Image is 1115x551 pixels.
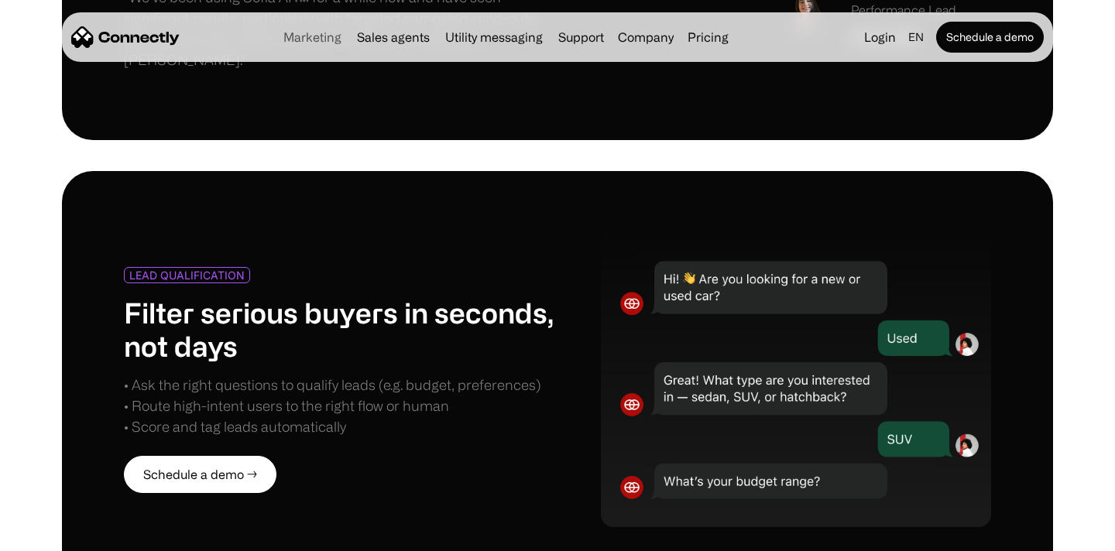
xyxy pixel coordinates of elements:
[15,522,93,546] aside: Language selected: English
[31,524,93,546] ul: Language list
[681,31,735,43] a: Pricing
[618,26,674,48] div: Company
[351,31,436,43] a: Sales agents
[277,31,348,43] a: Marketing
[124,456,276,493] a: Schedule a demo →
[858,26,902,48] a: Login
[439,31,549,43] a: Utility messaging
[552,31,610,43] a: Support
[613,26,678,48] div: Company
[908,26,924,48] div: en
[124,296,557,362] h1: Filter serious buyers in seconds, not days
[71,26,180,49] a: home
[124,375,540,437] div: • Ask the right questions to qualify leads (e.g. budget, preferences) • Route high-intent users t...
[129,269,245,281] div: LEAD QUALIFICATION
[936,22,1044,53] a: Schedule a demo
[902,26,933,48] div: en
